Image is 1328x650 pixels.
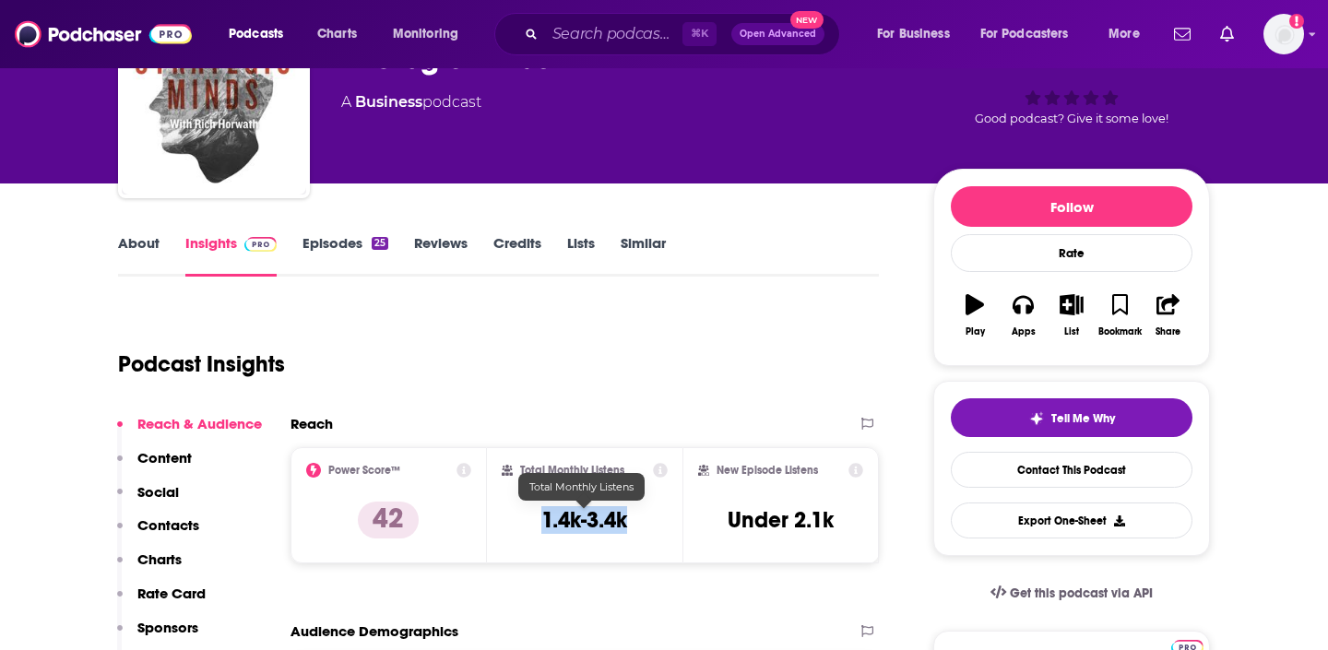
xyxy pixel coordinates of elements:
button: Follow [951,186,1192,227]
button: Apps [999,282,1047,349]
button: List [1048,282,1096,349]
span: New [790,11,824,29]
span: For Podcasters [980,21,1069,47]
p: Charts [137,550,182,568]
span: Logged in as megcassidy [1263,14,1304,54]
a: Show notifications dropdown [1167,18,1198,50]
h2: Reach [290,415,333,432]
h3: 1.4k-3.4k [541,506,627,534]
h2: Power Score™ [328,464,400,477]
div: Apps [1012,326,1036,337]
img: User Profile [1263,14,1304,54]
p: Contacts [137,516,199,534]
button: Rate Card [117,585,206,619]
h2: Audience Demographics [290,622,458,640]
button: open menu [1096,19,1163,49]
div: List [1064,326,1079,337]
span: Charts [317,21,357,47]
span: Good podcast? Give it some love! [975,112,1168,125]
span: Tell Me Why [1051,411,1115,426]
p: Sponsors [137,619,198,636]
button: Share [1144,282,1192,349]
a: Charts [305,19,368,49]
div: Search podcasts, credits, & more... [512,13,858,55]
button: open menu [864,19,973,49]
img: tell me why sparkle [1029,411,1044,426]
p: Rate Card [137,585,206,602]
div: A podcast [341,91,481,113]
a: Credits [493,234,541,277]
p: Reach & Audience [137,415,262,432]
img: Podchaser - Follow, Share and Rate Podcasts [15,17,192,52]
div: Rate [951,234,1192,272]
button: Bookmark [1096,282,1144,349]
a: Reviews [414,234,468,277]
a: InsightsPodchaser Pro [185,234,277,277]
button: open menu [216,19,307,49]
button: Content [117,449,192,483]
a: Similar [621,234,666,277]
div: Play [966,326,985,337]
p: 42 [358,502,419,538]
a: Contact This Podcast [951,452,1192,488]
span: Get this podcast via API [1010,585,1153,601]
div: Share [1156,326,1180,337]
p: Social [137,483,179,501]
button: Open AdvancedNew [731,23,824,45]
a: Get this podcast via API [976,571,1168,616]
div: 42Good podcast? Give it some love! [933,23,1210,137]
button: Play [951,282,999,349]
img: Strategic Minds [122,10,306,195]
span: More [1109,21,1140,47]
span: Total Monthly Listens [529,480,634,493]
div: 25 [372,237,388,250]
h2: New Episode Listens [717,464,818,477]
svg: Add a profile image [1289,14,1304,29]
button: tell me why sparkleTell Me Why [951,398,1192,437]
a: About [118,234,160,277]
h3: Under 2.1k [728,506,834,534]
button: Social [117,483,179,517]
button: open menu [380,19,482,49]
img: Podchaser Pro [244,237,277,252]
a: Episodes25 [302,234,388,277]
a: Business [355,93,422,111]
span: ⌘ K [682,22,717,46]
button: Export One-Sheet [951,502,1192,538]
button: Show profile menu [1263,14,1304,54]
button: Contacts [117,516,199,550]
input: Search podcasts, credits, & more... [545,19,682,49]
span: Monitoring [393,21,458,47]
span: For Business [877,21,950,47]
p: Content [137,449,192,467]
a: Lists [567,234,595,277]
h2: Total Monthly Listens [520,464,624,477]
h1: Podcast Insights [118,350,285,378]
button: Charts [117,550,182,585]
span: Open Advanced [740,30,816,39]
button: Reach & Audience [117,415,262,449]
span: Podcasts [229,21,283,47]
a: Show notifications dropdown [1213,18,1241,50]
div: Bookmark [1098,326,1142,337]
button: open menu [968,19,1096,49]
